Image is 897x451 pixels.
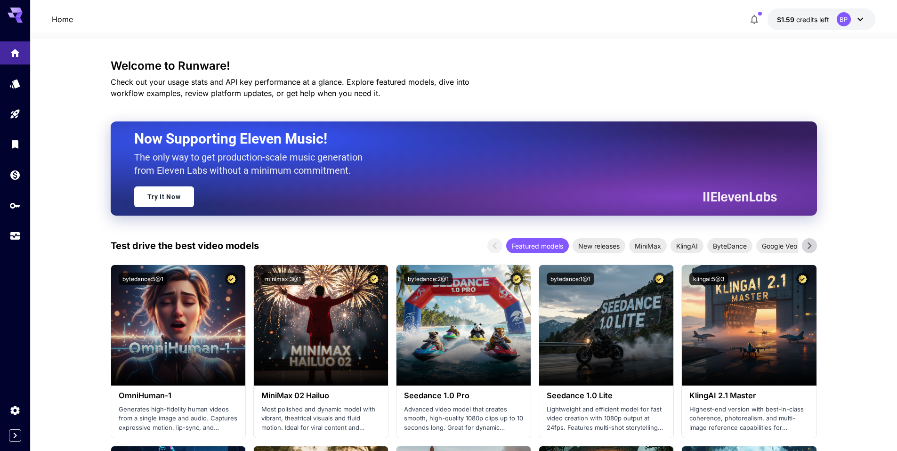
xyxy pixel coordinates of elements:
img: alt [682,265,816,386]
h3: Seedance 1.0 Lite [547,391,666,400]
img: alt [539,265,673,386]
h3: OmniHuman‑1 [119,391,238,400]
p: Advanced video model that creates smooth, high-quality 1080p clips up to 10 seconds long. Great f... [404,405,523,433]
div: Settings [9,404,21,416]
button: minimax:3@1 [261,273,305,285]
span: MiniMax [629,241,667,251]
nav: breadcrumb [52,14,73,25]
p: Highest-end version with best-in-class coherence, photorealism, and multi-image reference capabil... [689,405,808,433]
a: Home [52,14,73,25]
p: Most polished and dynamic model with vibrant, theatrical visuals and fluid motion. Ideal for vira... [261,405,380,433]
div: MiniMax [629,238,667,253]
div: Library [9,138,21,150]
button: klingai:5@3 [689,273,728,285]
button: Certified Model – Vetted for best performance and includes a commercial license. [510,273,523,285]
button: Certified Model – Vetted for best performance and includes a commercial license. [796,273,809,285]
div: Home [9,47,21,59]
span: KlingAI [671,241,703,251]
span: Check out your usage stats and API key performance at a glance. Explore featured models, dive int... [111,77,469,98]
div: ByteDance [707,238,752,253]
h3: Welcome to Runware! [111,59,817,72]
div: API Keys [9,200,21,211]
p: Lightweight and efficient model for fast video creation with 1080p output at 24fps. Features mult... [547,405,666,433]
div: Usage [9,230,21,242]
div: New releases [573,238,625,253]
a: Try It Now [134,186,194,207]
span: ByteDance [707,241,752,251]
h3: Seedance 1.0 Pro [404,391,523,400]
img: alt [111,265,245,386]
button: $1.59025BP [768,8,875,30]
button: bytedance:1@1 [547,273,594,285]
img: alt [254,265,388,386]
div: Featured models [506,238,569,253]
span: credits left [796,16,829,24]
button: bytedance:2@1 [404,273,453,285]
button: Certified Model – Vetted for best performance and includes a commercial license. [653,273,666,285]
span: $1.59 [777,16,796,24]
p: The only way to get production-scale music generation from Eleven Labs without a minimum commitment. [134,151,370,177]
button: Certified Model – Vetted for best performance and includes a commercial license. [368,273,380,285]
div: $1.59025 [777,15,829,24]
div: BP [837,12,851,26]
div: KlingAI [671,238,703,253]
p: Generates high-fidelity human videos from a single image and audio. Captures expressive motion, l... [119,405,238,433]
button: bytedance:5@1 [119,273,167,285]
span: New releases [573,241,625,251]
div: Google Veo [756,238,803,253]
h2: Now Supporting Eleven Music! [134,130,770,148]
div: Models [9,78,21,89]
div: Wallet [9,169,21,181]
p: Test drive the best video models [111,239,259,253]
h3: KlingAI 2.1 Master [689,391,808,400]
img: alt [396,265,531,386]
button: Certified Model – Vetted for best performance and includes a commercial license. [225,273,238,285]
span: Featured models [506,241,569,251]
h3: MiniMax 02 Hailuo [261,391,380,400]
div: Playground [9,108,21,120]
button: Expand sidebar [9,429,21,442]
span: Google Veo [756,241,803,251]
